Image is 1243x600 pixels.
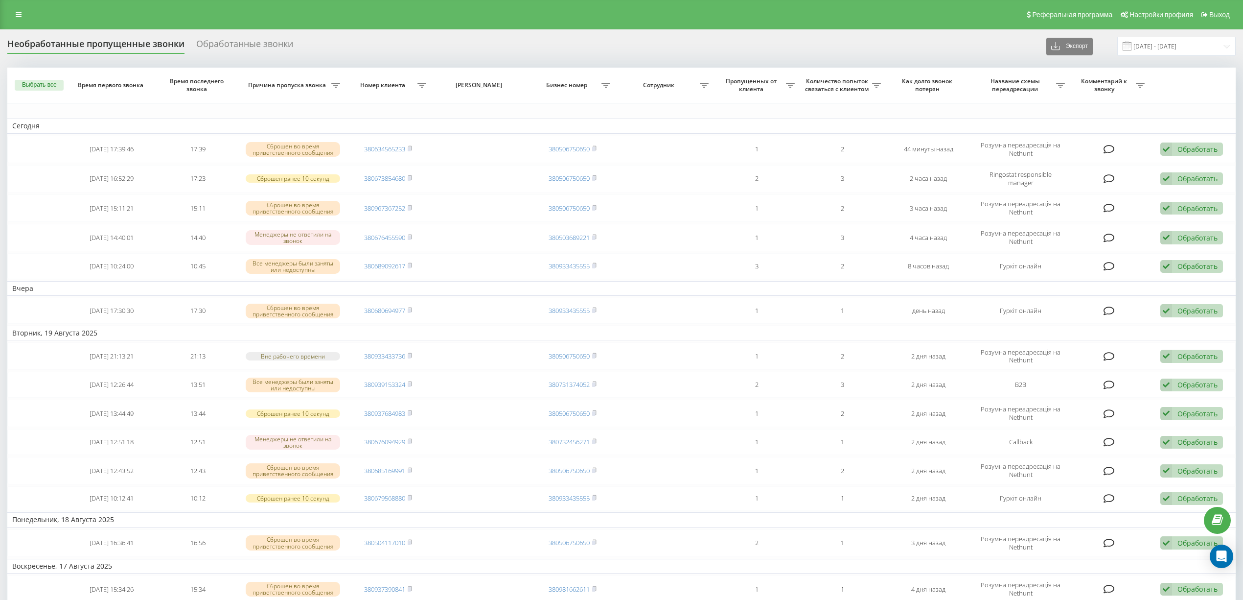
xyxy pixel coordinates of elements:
td: [DATE] 10:24:00 [69,253,155,279]
td: [DATE] 16:52:29 [69,165,155,192]
td: 8 часов назад [886,253,972,279]
div: Сброшен ранее 10 секунд [246,174,340,183]
div: Обработать [1177,262,1218,271]
td: 2 дня назад [886,372,972,398]
td: 2 дня назад [886,457,972,484]
td: 17:39 [155,136,241,163]
span: Как долго звонок потерян [894,77,963,93]
td: Розумна переадресація на Nethunt [971,194,1070,222]
a: 380939153324 [364,380,405,389]
div: Сброшен ранее 10 секунд [246,494,340,503]
td: 1 [714,457,800,484]
div: Все менеджеры были заняты или недоступны [246,259,340,274]
div: Менеджеры не ответили на звонок [246,435,340,450]
td: 3 часа назад [886,194,972,222]
a: 380634565233 [364,144,405,153]
td: Розумна переадресація на Nethunt [971,400,1070,427]
td: 1 [800,429,886,455]
td: 3 [800,165,886,192]
a: 380685169991 [364,466,405,475]
td: 1 [714,194,800,222]
div: Обработать [1177,204,1218,213]
div: Сброшен ранее 10 секунд [246,409,340,418]
div: Обработать [1177,233,1218,242]
span: Сотрудник [620,81,700,89]
span: Причина пропуска звонка [246,81,331,89]
span: [PERSON_NAME] [440,81,520,89]
td: [DATE] 14:40:01 [69,224,155,251]
td: [DATE] 12:26:44 [69,372,155,398]
td: 13:51 [155,372,241,398]
div: Обработать [1177,144,1218,154]
td: 16:56 [155,529,241,557]
td: Ringostat responsible manager [971,165,1070,192]
td: Вторник, 19 Августа 2025 [7,326,1236,340]
td: 1 [800,529,886,557]
td: [DATE] 15:11:21 [69,194,155,222]
td: 10:45 [155,253,241,279]
td: Розумна переадресація на Nethunt [971,342,1070,370]
a: 380679568880 [364,494,405,503]
td: Розумна переадресація на Nethunt [971,136,1070,163]
td: [DATE] 12:43:52 [69,457,155,484]
td: 2 [714,529,800,557]
td: [DATE] 21:13:21 [69,342,155,370]
a: 380506750650 [549,466,590,475]
td: 1 [714,136,800,163]
td: 2 [800,253,886,279]
a: 380506750650 [549,538,590,547]
td: 1 [714,224,800,251]
td: 2 [800,400,886,427]
div: Обработать [1177,306,1218,315]
td: [DATE] 13:44:49 [69,400,155,427]
td: 17:23 [155,165,241,192]
td: 2 [714,165,800,192]
span: Бизнес номер [534,81,602,89]
td: 2 дня назад [886,400,972,427]
td: 3 дня назад [886,529,972,557]
a: 380506750650 [549,144,590,153]
a: 380503689221 [549,233,590,242]
td: 2 [800,457,886,484]
a: 380676094929 [364,437,405,446]
td: 21:13 [155,342,241,370]
td: 2 дня назад [886,429,972,455]
div: Вне рабочего времени [246,352,340,360]
td: Гуркіт онлайн [971,298,1070,324]
td: 12:43 [155,457,241,484]
span: Выход [1209,11,1230,19]
a: 380504117010 [364,538,405,547]
td: [DATE] 16:36:41 [69,529,155,557]
a: 380731374052 [549,380,590,389]
td: 2 [714,372,800,398]
td: [DATE] 10:12:41 [69,486,155,510]
div: Сброшен во время приветственного сообщения [246,535,340,550]
td: B2B [971,372,1070,398]
td: 4 часа назад [886,224,972,251]
a: 380673854680 [364,174,405,183]
td: Розумна переадресація на Nethunt [971,224,1070,251]
td: Вчера [7,281,1236,296]
a: 380676455590 [364,233,405,242]
div: Менеджеры не ответили на звонок [246,230,340,245]
a: 380689092617 [364,262,405,270]
td: Понедельник, 18 Августа 2025 [7,512,1236,527]
a: 380506750650 [549,409,590,418]
a: 380506750650 [549,174,590,183]
td: Воскресенье, 17 Августа 2025 [7,559,1236,574]
td: 12:51 [155,429,241,455]
td: 13:44 [155,400,241,427]
div: Сброшен во время приветственного сообщения [246,201,340,216]
div: Сброшен во время приветственного сообщения [246,582,340,597]
span: Реферальная программа [1032,11,1112,19]
span: Время первого звонка [77,81,146,89]
span: Название схемы переадресации [976,77,1056,93]
span: Комментарий к звонку [1075,77,1136,93]
td: 1 [714,342,800,370]
td: 1 [800,486,886,510]
td: 44 минуты назад [886,136,972,163]
a: 380933435555 [549,262,590,270]
td: 3 [800,224,886,251]
span: Количество попыток связаться с клиентом [805,77,872,93]
td: [DATE] 17:30:30 [69,298,155,324]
